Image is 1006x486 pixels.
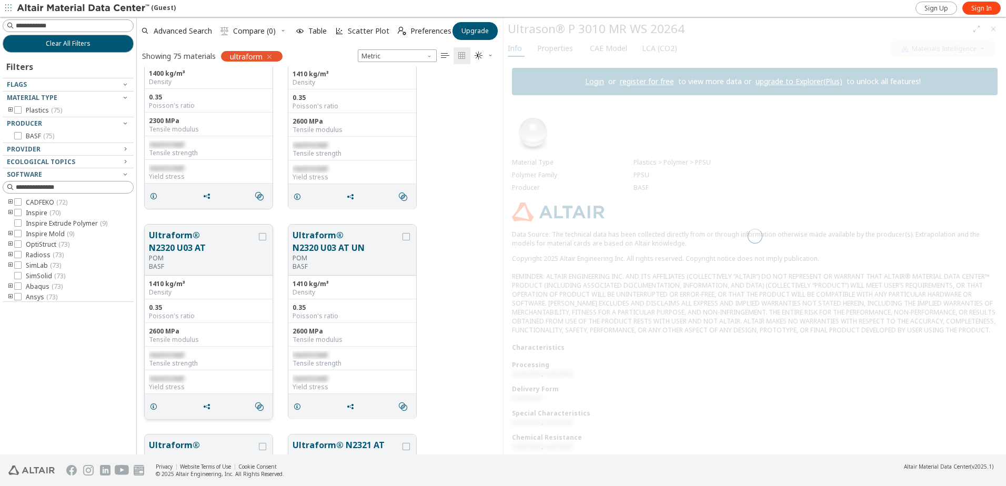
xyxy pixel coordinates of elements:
button: Theme [470,47,498,64]
span: Advanced Search [154,27,212,35]
span: restricted [149,140,184,149]
button: Tile View [454,47,470,64]
div: Tensile modulus [149,336,268,344]
button: Table View [437,47,454,64]
div: Tensile modulus [293,336,412,344]
span: ultraform [230,52,263,61]
span: SimSolid [26,272,65,280]
button: Share [341,186,364,207]
span: Scatter Plot [348,27,389,35]
i: toogle group [7,293,14,301]
span: ( 72 ) [56,198,67,207]
span: Software [7,170,42,179]
i: toogle group [7,282,14,291]
span: Ansys [26,293,57,301]
span: ( 73 ) [50,261,61,270]
button: Details [288,396,310,417]
i:  [220,27,229,35]
button: Similar search [250,186,273,207]
i: toogle group [7,261,14,270]
div: POM [293,254,400,262]
span: ( 9 ) [67,229,74,238]
div: Yield stress [293,173,412,181]
span: Inspire Mold [26,230,74,238]
button: Similar search [250,396,273,417]
span: OptiStruct [26,240,69,249]
span: Compare (0) [233,27,276,35]
span: Material Type [7,93,57,102]
div: 1400 kg/m³ [149,69,268,78]
a: Sign In [962,2,1001,15]
i:  [458,52,466,60]
button: Clear All Filters [3,35,134,53]
span: Inspire [26,209,61,217]
a: Privacy [156,463,173,470]
button: Software [3,168,134,181]
span: BASF [26,132,54,140]
span: Ecological Topics [7,157,75,166]
div: Tensile modulus [149,125,268,134]
i: toogle group [7,198,14,207]
span: restricted [293,164,327,173]
div: Poisson's ratio [149,102,268,110]
i:  [255,402,264,411]
i:  [255,192,264,200]
button: Material Type [3,92,134,104]
div: Tensile strength [293,359,412,368]
button: Provider [3,143,134,156]
div: 0.35 [293,303,412,312]
div: Tensile strength [293,149,412,158]
div: Density [149,288,268,297]
div: Poisson's ratio [293,312,412,320]
button: Share [341,396,364,417]
span: restricted [293,374,327,383]
span: Producer [7,119,42,128]
span: Abaqus [26,282,63,291]
button: Ultraform® N2321 AT [293,439,400,463]
img: Altair Material Data Center [17,3,151,14]
span: CADFEKO [26,198,67,207]
button: Details [288,186,310,207]
span: Sign In [971,4,992,13]
a: Sign Up [916,2,957,15]
span: SimLab [26,261,61,270]
div: (Guest) [17,3,176,14]
span: Plastics [26,106,62,115]
i: toogle group [7,240,14,249]
div: 0.35 [293,94,412,102]
span: Inspire Extrude Polymer [26,219,107,228]
div: Yield stress [149,173,268,181]
div: 2300 MPa [149,117,268,125]
button: Ultraform® N2320 U03 Q600 [149,439,257,464]
span: Upgrade [461,27,489,35]
div: grid [137,67,503,454]
div: Density [293,78,412,87]
img: Altair Engineering [8,465,55,475]
div: POM [149,254,257,262]
i:  [398,27,406,35]
span: ( 73 ) [52,282,63,291]
button: Ecological Topics [3,156,134,168]
button: Ultraform® N2320 U03 AT [149,229,257,254]
div: Showing 75 materials [142,51,216,61]
div: 0.35 [149,93,268,102]
span: restricted [149,374,184,383]
span: Radioss [26,251,64,259]
span: ( 73 ) [46,292,57,301]
div: Density [149,78,268,86]
button: Share [198,186,220,207]
i:  [399,402,407,411]
button: Details [145,186,167,207]
span: ( 73 ) [58,240,69,249]
div: Filters [3,53,38,78]
span: Table [308,27,327,35]
span: Sign Up [924,4,948,13]
div: 1410 kg/m³ [293,280,412,288]
div: 1410 kg/m³ [293,70,412,78]
i: toogle group [7,230,14,238]
div: (v2025.1) [904,463,993,470]
span: Altair Material Data Center [904,463,970,470]
i:  [441,52,449,60]
button: Similar search [394,186,416,207]
i: toogle group [7,106,14,115]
